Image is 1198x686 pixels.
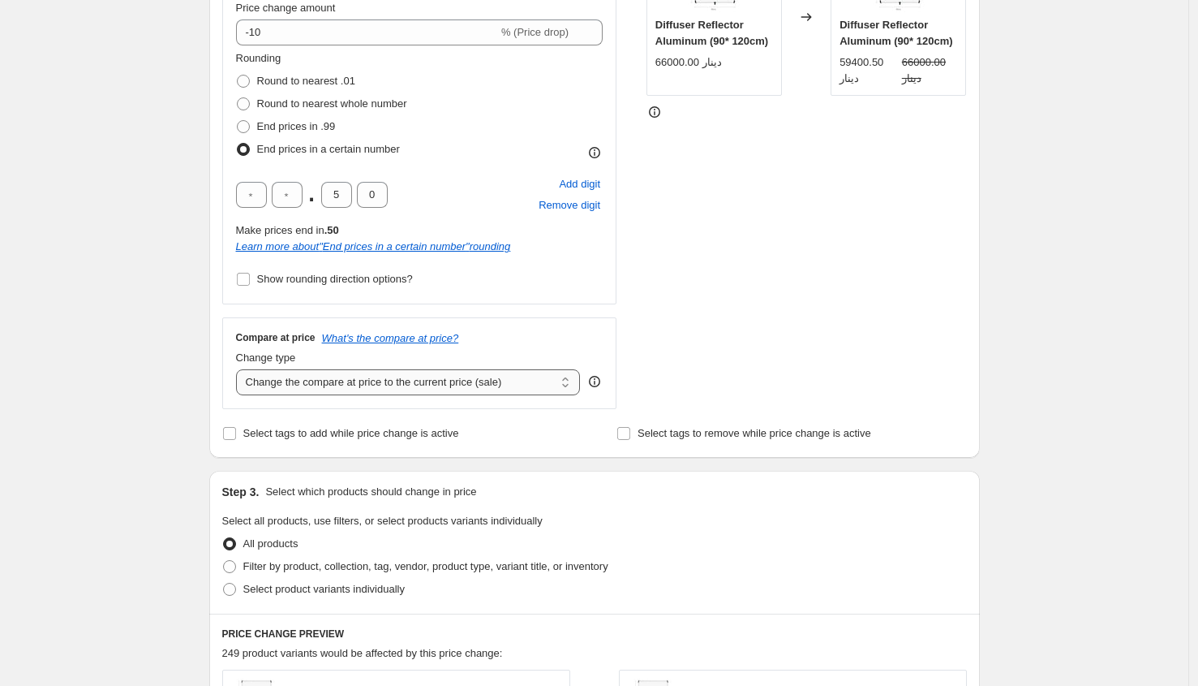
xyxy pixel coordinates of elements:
[243,560,608,572] span: Filter by product, collection, tag, vendor, product type, variant title, or inventory
[307,182,316,208] span: .
[324,224,339,236] b: .50
[536,195,603,216] button: Remove placeholder
[655,54,722,71] div: 66000.00 دينار
[556,174,603,195] button: Add placeholder
[236,352,296,364] span: Change type
[243,583,405,595] span: Select product variants individually
[236,19,498,45] input: -15
[321,182,352,208] input: ﹡
[236,52,281,64] span: Rounding
[236,224,339,236] span: Make prices end in
[236,240,511,252] a: Learn more about"End prices in a certain number"rounding
[501,26,569,38] span: % (Price drop)
[559,176,600,192] span: Add digit
[222,515,543,527] span: Select all products, use filters, or select products variants individually
[257,75,355,87] span: Round to nearest .01
[586,373,603,390] div: help
[839,54,895,87] div: 59400.50 دينار
[222,628,967,641] h6: PRICE CHANGE PREVIEW
[322,332,459,344] button: What's the compare at price?
[236,240,511,252] i: Learn more about " End prices in a certain number " rounding
[839,19,952,47] span: Diffuser Reflector Aluminum (90* 120cm)
[243,427,459,439] span: Select tags to add while price change is active
[257,143,400,155] span: End prices in a certain number
[272,182,303,208] input: ﹡
[655,19,768,47] span: Diffuser Reflector Aluminum (90* 120cm)
[265,484,476,500] p: Select which products should change in price
[243,537,298,550] span: All products
[902,54,958,87] strike: 66000.00 دينار
[236,2,336,14] span: Price change amount
[222,647,503,659] span: 249 product variants would be affected by this price change:
[257,273,413,285] span: Show rounding direction options?
[357,182,388,208] input: ﹡
[539,197,600,214] span: Remove digit
[222,484,260,500] h2: Step 3.
[257,120,336,132] span: End prices in .99
[257,97,407,110] span: Round to nearest whole number
[638,427,871,439] span: Select tags to remove while price change is active
[236,182,267,208] input: ﹡
[236,331,316,344] h3: Compare at price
